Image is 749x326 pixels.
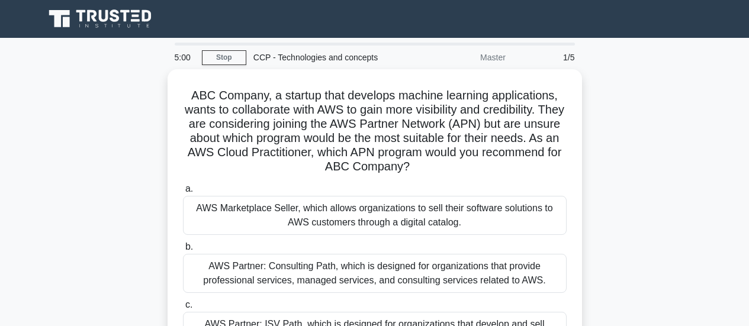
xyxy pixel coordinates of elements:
[182,88,568,175] h5: ABC Company, a startup that develops machine learning applications, wants to collaborate with AWS...
[409,46,513,69] div: Master
[183,254,567,293] div: AWS Partner: Consulting Path, which is designed for organizations that provide professional servi...
[185,183,193,193] span: a.
[513,46,582,69] div: 1/5
[185,241,193,251] span: b.
[246,46,409,69] div: CCP - Technologies and concepts
[183,196,567,235] div: AWS Marketplace Seller, which allows organizations to sell their software solutions to AWS custom...
[202,50,246,65] a: Stop
[185,299,192,309] span: c.
[168,46,202,69] div: 5:00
